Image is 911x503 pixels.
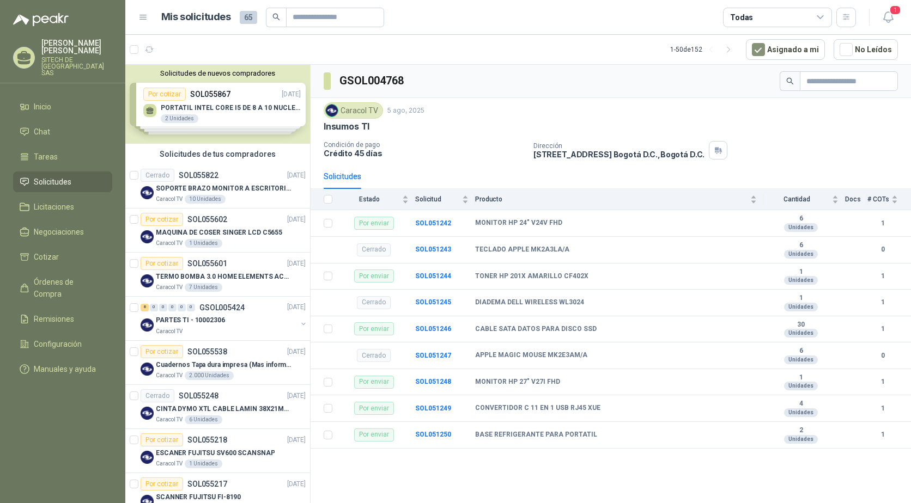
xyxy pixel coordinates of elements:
[746,39,825,60] button: Asignado a mi
[199,304,245,311] p: GSOL005424
[185,415,222,424] div: 6 Unidades
[287,435,306,445] p: [DATE]
[34,176,71,188] span: Solicitudes
[763,214,839,223] b: 6
[354,217,394,230] div: Por enviar
[156,360,291,370] p: Cuadernos Tapa dura impresa (Mas informacion en el adjunto)
[159,304,167,311] div: 0
[415,431,451,438] a: SOL051250
[415,272,451,280] a: SOL051244
[272,13,280,21] span: search
[867,324,898,334] b: 1
[13,359,112,379] a: Manuales y ayuda
[287,391,306,401] p: [DATE]
[415,378,451,385] b: SOL051248
[187,348,227,355] p: SOL055538
[187,260,227,267] p: SOL055601
[34,201,74,213] span: Licitaciones
[141,301,308,336] a: 8 0 0 0 0 0 GSOL005424[DATE] Company LogoPARTES TI - 10002306Caracol TV
[357,296,391,309] div: Cerrado
[34,126,50,138] span: Chat
[141,213,183,226] div: Por cotizar
[141,363,154,376] img: Company Logo
[34,276,102,300] span: Órdenes de Compra
[125,341,310,385] a: Por cotizarSOL055538[DATE] Company LogoCuadernos Tapa dura impresa (Mas informacion en el adjunto...
[34,313,74,325] span: Remisiones
[354,376,394,389] div: Por enviar
[156,183,291,194] p: SOPORTE BRAZO MONITOR A ESCRITORIO NBF80
[763,241,839,250] b: 6
[845,189,867,210] th: Docs
[867,195,889,203] span: # COTs
[784,250,818,259] div: Unidades
[533,150,704,159] p: [STREET_ADDRESS] Bogotá D.C. , Bogotá D.C.
[475,189,763,210] th: Producto
[187,436,227,444] p: SOL055218
[867,403,898,414] b: 1
[130,69,306,77] button: Solicitudes de nuevos compradores
[867,189,911,210] th: # COTs
[125,164,310,208] a: CerradoSOL055822[DATE] Company LogoSOPORTE BRAZO MONITOR A ESCRITORIO NBF80Caracol TV10 Unidades
[41,57,112,76] p: SITECH DE [GEOGRAPHIC_DATA] SAS
[13,222,112,242] a: Negociaciones
[287,479,306,489] p: [DATE]
[34,338,82,350] span: Configuración
[415,246,451,253] b: SOL051243
[867,430,898,440] b: 1
[763,189,845,210] th: Cantidad
[339,72,405,89] h3: GSOL004768
[475,195,748,203] span: Producto
[354,402,394,415] div: Por enviar
[357,349,391,362] div: Cerrado
[784,329,818,338] div: Unidades
[475,272,588,281] b: TONER HP 201X AMARILLO CF402X
[141,433,183,446] div: Por cotizar
[187,480,227,488] p: SOL055217
[13,272,112,304] a: Órdenes de Compra
[141,257,183,270] div: Por cotizar
[670,41,737,58] div: 1 - 50 de 152
[786,77,794,85] span: search
[240,11,257,24] span: 65
[784,276,818,285] div: Unidades
[156,272,291,282] p: TERMO BOMBA 3.0 HOME ELEMENTS ACERO INOX
[763,347,839,355] b: 6
[287,259,306,269] p: [DATE]
[475,431,597,439] b: BASE REFRIGERANTE PARA PORTATIL
[141,186,154,199] img: Company Logo
[867,377,898,387] b: 1
[187,304,195,311] div: 0
[34,251,59,263] span: Cotizar
[763,400,839,408] b: 4
[763,426,839,435] b: 2
[415,325,451,333] a: SOL051246
[867,271,898,281] b: 1
[415,404,451,412] a: SOL051249
[179,392,218,400] p: SOL055248
[287,303,306,313] p: [DATE]
[415,219,451,227] a: SOL051242
[357,243,391,256] div: Cerrado
[13,146,112,167] a: Tareas
[475,378,560,387] b: MONITOR HP 27" V27I FHD
[13,309,112,329] a: Remisiones
[141,389,174,402] div: Cerrado
[156,448,275,458] p: ESCANER FUJITSU SV600 SCANSNAP
[141,345,183,358] div: Por cotizar
[185,283,222,292] div: 7 Unidades
[141,274,154,287] img: Company Logo
[13,197,112,217] a: Licitaciones
[878,8,898,27] button: 1
[41,39,112,54] p: [PERSON_NAME] [PERSON_NAME]
[475,351,587,360] b: APPLE MAGIC MOUSE MK2E3AM/A
[834,39,898,60] button: No Leídos
[156,415,183,424] p: Caracol TV
[784,382,818,390] div: Unidades
[763,321,839,329] b: 30
[763,294,839,303] b: 1
[730,11,753,23] div: Todas
[324,141,525,149] p: Condición de pago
